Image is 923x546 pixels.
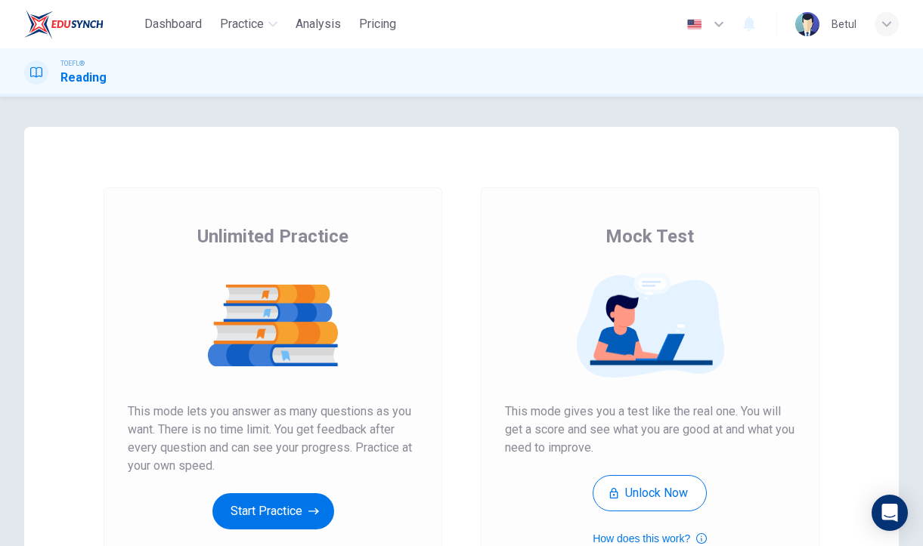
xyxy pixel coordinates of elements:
[138,11,208,38] button: Dashboard
[593,475,707,511] button: Unlock Now
[606,224,694,248] span: Mock Test
[505,403,795,457] span: This mode gives you a test like the real one. You will get a score and see what you are good at a...
[290,11,347,38] button: Analysis
[832,15,856,33] div: Betul
[872,495,908,531] div: Open Intercom Messenger
[359,15,396,33] span: Pricing
[60,69,107,87] h1: Reading
[353,11,402,38] button: Pricing
[296,15,341,33] span: Analysis
[197,224,348,248] span: Unlimited Practice
[220,15,264,33] span: Practice
[212,493,334,529] button: Start Practice
[795,12,819,36] img: Profile picture
[128,403,418,475] span: This mode lets you answer as many questions as you want. There is no time limit. You get feedback...
[24,9,104,39] img: EduSynch logo
[60,58,85,69] span: TOEFL®
[685,19,704,30] img: en
[214,11,283,38] button: Practice
[24,9,138,39] a: EduSynch logo
[144,15,202,33] span: Dashboard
